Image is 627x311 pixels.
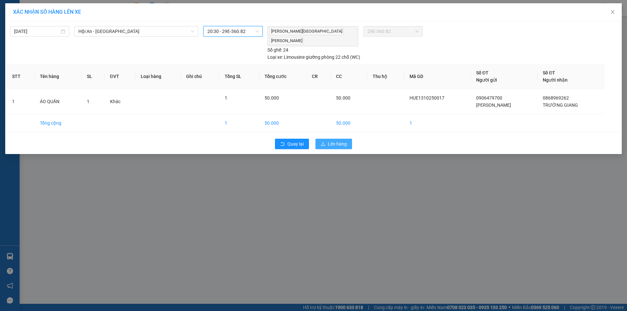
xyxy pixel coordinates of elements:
th: CR [307,64,330,89]
span: close [610,9,615,15]
span: Hội An - Hà Nội [78,26,194,36]
strong: CHUYỂN PHÁT NHANH HK BUSLINES [7,5,52,26]
td: Tổng cộng [35,114,82,132]
span: 29E-360.82 [367,26,418,36]
span: Số ĐT [543,70,555,75]
th: SL [82,64,105,89]
th: Tổng SL [219,64,259,89]
button: rollbackQuay lại [275,139,309,149]
span: HUE1310250017 [410,95,444,101]
span: Người gửi [476,77,497,83]
span: 1 [225,95,227,101]
span: ↔ [GEOGRAPHIC_DATA] [4,33,55,48]
span: [PERSON_NAME] [269,37,303,45]
th: Mã GD [404,64,471,89]
button: uploadLên hàng [315,139,352,149]
span: 0868969262 [543,95,569,101]
span: 1 [87,99,89,104]
span: down [191,29,195,33]
th: ĐVT [105,64,136,89]
span: upload [321,142,325,147]
span: [PERSON_NAME] [476,102,511,108]
td: ÁO QUẦN [35,89,82,114]
th: Tổng cước [259,64,307,89]
span: HUE1310250017 [56,47,100,54]
button: Close [603,3,622,22]
span: TRƯỜNG GIANG [543,102,578,108]
th: STT [7,64,35,89]
input: 13/10/2025 [14,28,59,35]
span: 20:30 - 29E-360.82 [207,26,259,36]
span: 50.000 [336,95,350,101]
div: 24 [267,46,288,54]
span: ↔ [GEOGRAPHIC_DATA] [6,38,56,48]
span: [PERSON_NAME][GEOGRAPHIC_DATA] [269,28,343,35]
span: SAPA, LÀO CAI ↔ [GEOGRAPHIC_DATA] [4,28,55,48]
td: 50.000 [259,114,307,132]
td: 1 [404,114,471,132]
span: Số ĐT [476,70,489,75]
td: 50.000 [331,114,367,132]
th: Loại hàng [136,64,181,89]
th: CC [331,64,367,89]
span: XÁC NHẬN SỐ HÀNG LÊN XE [13,9,81,15]
td: 1 [219,114,259,132]
td: 1 [7,89,35,114]
td: Khác [105,89,136,114]
span: Lên hàng [328,140,347,148]
span: Người nhận [543,77,568,83]
span: 0906479700 [476,95,502,101]
div: Limousine giường phòng 22 chỗ (WC) [267,54,360,61]
span: 50.000 [265,95,279,101]
span: Quay lại [287,140,304,148]
th: Ghi chú [181,64,219,89]
span: Số ghế: [267,46,282,54]
span: rollback [280,142,285,147]
span: Loại xe: [267,54,283,61]
th: Tên hàng [35,64,82,89]
th: Thu hộ [367,64,404,89]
